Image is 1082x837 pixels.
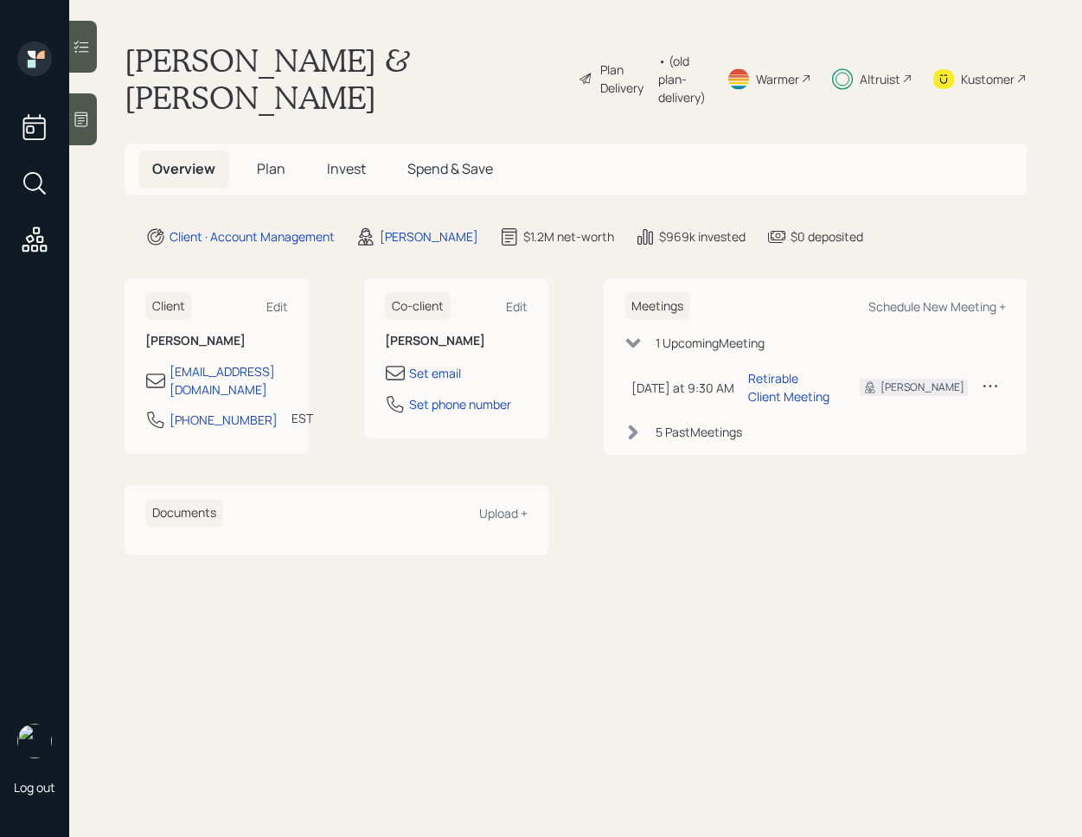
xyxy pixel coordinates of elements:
[17,724,52,758] img: retirable_logo.png
[14,779,55,795] div: Log out
[479,505,528,521] div: Upload +
[791,227,863,246] div: $0 deposited
[327,159,366,178] span: Invest
[860,70,900,88] div: Altruist
[656,334,765,352] div: 1 Upcoming Meeting
[523,227,614,246] div: $1.2M net-worth
[409,364,461,382] div: Set email
[170,362,288,399] div: [EMAIL_ADDRESS][DOMAIN_NAME]
[409,395,511,413] div: Set phone number
[961,70,1015,88] div: Kustomer
[125,42,565,116] h1: [PERSON_NAME] & [PERSON_NAME]
[152,159,215,178] span: Overview
[880,380,964,395] div: [PERSON_NAME]
[659,227,746,246] div: $969k invested
[145,292,192,321] h6: Client
[407,159,493,178] span: Spend & Save
[624,292,690,321] h6: Meetings
[257,159,285,178] span: Plan
[291,409,313,427] div: EST
[756,70,799,88] div: Warmer
[506,298,528,315] div: Edit
[385,292,451,321] h6: Co-client
[631,379,734,397] div: [DATE] at 9:30 AM
[658,52,706,106] div: • (old plan-delivery)
[600,61,650,97] div: Plan Delivery
[266,298,288,315] div: Edit
[868,298,1006,315] div: Schedule New Meeting +
[380,227,478,246] div: [PERSON_NAME]
[385,334,528,348] h6: [PERSON_NAME]
[748,369,833,406] div: Retirable Client Meeting
[656,423,742,441] div: 5 Past Meeting s
[170,227,335,246] div: Client · Account Management
[145,334,288,348] h6: [PERSON_NAME]
[170,411,278,429] div: [PHONE_NUMBER]
[145,499,223,527] h6: Documents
